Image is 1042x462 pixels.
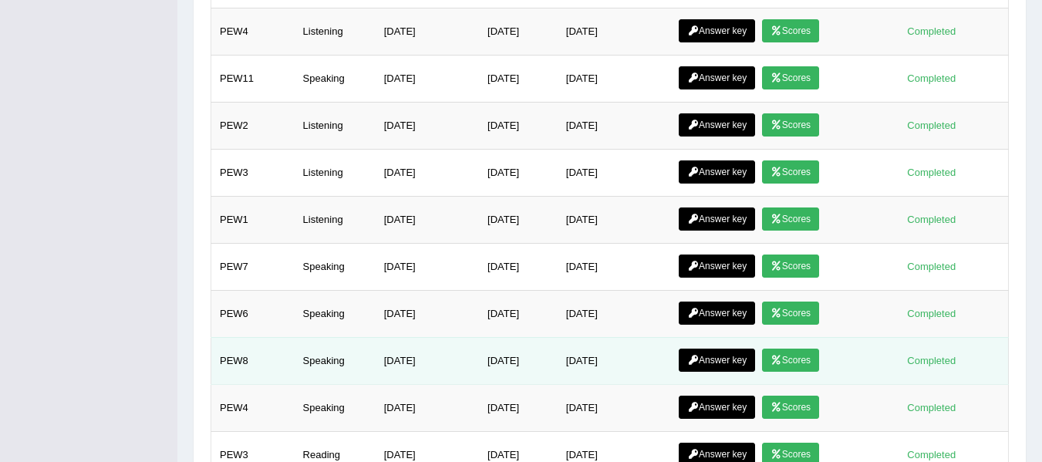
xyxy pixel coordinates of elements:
td: [DATE] [376,243,479,290]
a: Answer key [679,396,755,419]
td: Listening [295,149,376,196]
td: Speaking [295,290,376,337]
a: Answer key [679,66,755,89]
td: PEW6 [211,290,295,337]
div: Completed [902,211,962,228]
a: Answer key [679,302,755,325]
td: PEW2 [211,102,295,149]
div: Completed [902,164,962,180]
div: Completed [902,258,962,275]
td: Speaking [295,243,376,290]
td: PEW4 [211,384,295,431]
a: Answer key [679,207,755,231]
td: [DATE] [376,8,479,55]
td: [DATE] [558,55,670,102]
td: [DATE] [558,149,670,196]
td: [DATE] [558,337,670,384]
td: PEW11 [211,55,295,102]
div: Completed [902,23,962,39]
td: [DATE] [479,290,558,337]
td: Listening [295,8,376,55]
td: Speaking [295,55,376,102]
td: [DATE] [479,243,558,290]
td: [DATE] [479,196,558,243]
td: [DATE] [558,102,670,149]
a: Scores [762,19,819,42]
a: Answer key [679,113,755,137]
td: [DATE] [479,55,558,102]
td: [DATE] [376,196,479,243]
td: Speaking [295,337,376,384]
td: [DATE] [558,290,670,337]
td: [DATE] [479,337,558,384]
a: Scores [762,113,819,137]
td: [DATE] [479,384,558,431]
td: [DATE] [479,102,558,149]
td: [DATE] [558,243,670,290]
a: Answer key [679,19,755,42]
td: Speaking [295,384,376,431]
td: Listening [295,196,376,243]
a: Scores [762,207,819,231]
a: Answer key [679,255,755,278]
a: Scores [762,160,819,184]
td: [DATE] [376,290,479,337]
td: [DATE] [558,196,670,243]
td: [DATE] [376,55,479,102]
td: [DATE] [558,8,670,55]
td: [DATE] [479,8,558,55]
div: Completed [902,305,962,322]
td: PEW4 [211,8,295,55]
td: PEW3 [211,149,295,196]
a: Scores [762,349,819,372]
a: Answer key [679,349,755,372]
td: [DATE] [376,384,479,431]
td: [DATE] [376,337,479,384]
td: [DATE] [558,384,670,431]
td: [DATE] [376,102,479,149]
a: Scores [762,302,819,325]
td: Listening [295,102,376,149]
div: Completed [902,70,962,86]
td: [DATE] [479,149,558,196]
a: Scores [762,66,819,89]
a: Scores [762,396,819,419]
div: Completed [902,117,962,133]
td: PEW7 [211,243,295,290]
td: [DATE] [376,149,479,196]
div: Completed [902,400,962,416]
a: Scores [762,255,819,278]
div: Completed [902,352,962,369]
td: PEW8 [211,337,295,384]
a: Answer key [679,160,755,184]
td: PEW1 [211,196,295,243]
